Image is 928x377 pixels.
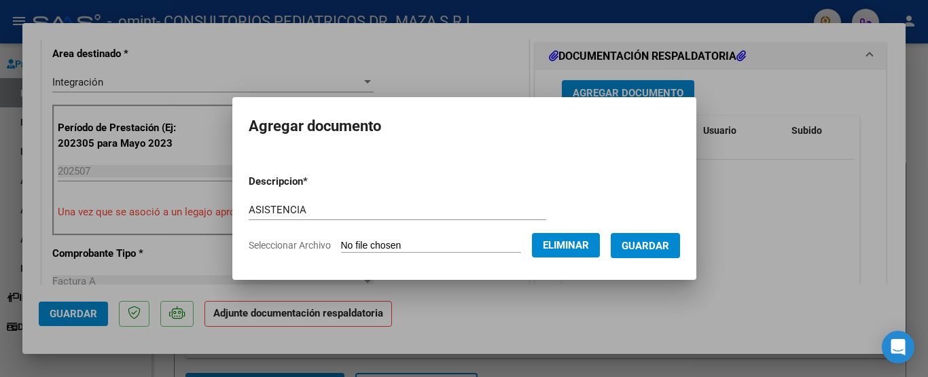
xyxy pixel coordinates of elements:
[622,240,669,252] span: Guardar
[249,113,680,139] h2: Agregar documento
[543,239,589,251] span: Eliminar
[611,233,680,258] button: Guardar
[249,240,331,251] span: Seleccionar Archivo
[249,174,378,190] p: Descripcion
[532,233,600,257] button: Eliminar
[882,331,914,363] div: Open Intercom Messenger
